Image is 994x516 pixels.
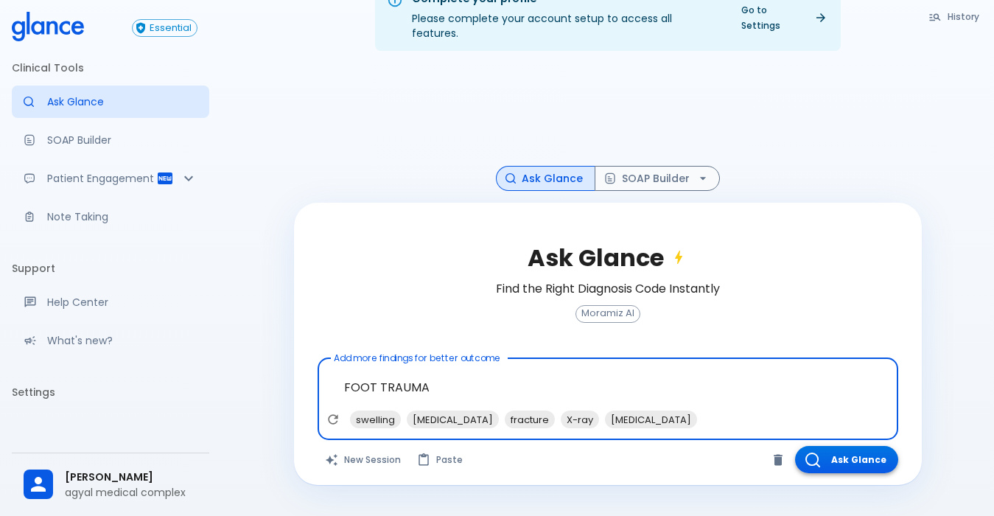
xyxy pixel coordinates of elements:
button: SOAP Builder [595,166,720,192]
div: Recent updates and feature releases [12,324,209,357]
div: Patient Reports & Referrals [12,162,209,195]
li: Settings [12,374,209,410]
a: Moramiz: Find ICD10AM codes instantly [12,86,209,118]
p: Ask Glance [47,94,197,109]
button: Paste from clipboard [410,446,472,473]
p: Patient Engagement [47,171,156,186]
button: Ask Glance [795,446,898,473]
div: swelling [350,411,401,428]
span: swelling [350,411,401,428]
div: [MEDICAL_DATA] [407,411,499,428]
div: X-ray [561,411,599,428]
a: Please complete account setup [12,410,209,442]
button: Clear [767,449,789,471]
span: Moramiz AI [576,308,640,319]
div: [PERSON_NAME]agyal medical complex [12,459,209,510]
textarea: FOOT TRAUMA [328,364,888,411]
li: Support [12,251,209,286]
span: [MEDICAL_DATA] [407,411,499,428]
a: Get help from our support team [12,286,209,318]
p: Help Center [47,295,197,310]
a: Click to view or change your subscription [132,19,209,37]
a: Advanced note-taking [12,201,209,233]
div: [MEDICAL_DATA] [605,411,697,428]
button: Clears all inputs and results. [318,446,410,473]
button: Refresh suggestions [322,408,344,430]
label: Add more findings for better outcome [334,352,500,364]
p: agyal medical complex [65,485,197,500]
button: History [921,6,988,27]
p: What's new? [47,333,197,348]
h2: Ask Glance [528,244,687,272]
span: fracture [505,411,555,428]
button: Ask Glance [496,166,595,192]
div: fracture [505,411,555,428]
span: [PERSON_NAME] [65,470,197,485]
button: Essential [132,19,197,37]
p: Note Taking [47,209,197,224]
span: X-ray [561,411,599,428]
a: Docugen: Compose a clinical documentation in seconds [12,124,209,156]
span: Essential [144,23,197,34]
p: SOAP Builder [47,133,197,147]
li: Clinical Tools [12,50,209,86]
h6: Find the Right Diagnosis Code Instantly [496,279,720,299]
span: [MEDICAL_DATA] [605,411,697,428]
